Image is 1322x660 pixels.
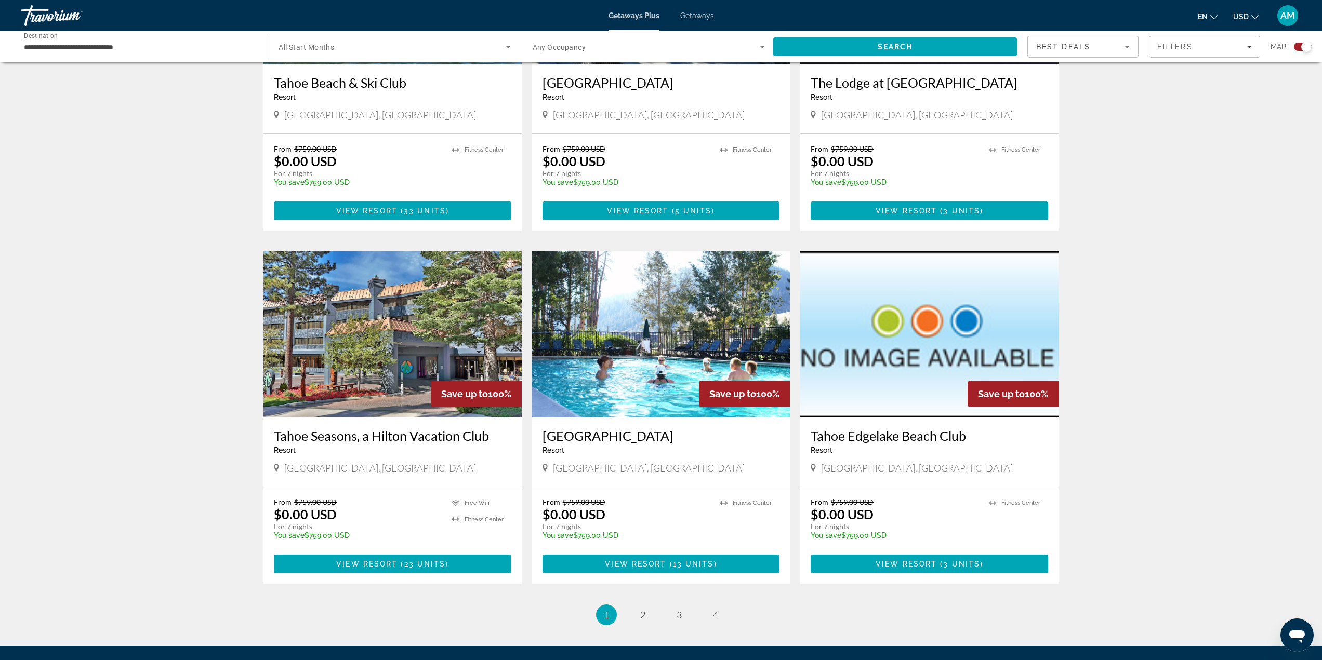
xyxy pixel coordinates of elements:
span: $759.00 USD [563,497,605,506]
button: User Menu [1274,5,1301,26]
a: [GEOGRAPHIC_DATA] [543,75,780,90]
span: 3 units [943,560,980,568]
span: $759.00 USD [831,497,874,506]
p: For 7 nights [274,522,442,531]
span: You save [543,531,573,540]
p: $759.00 USD [274,178,442,186]
span: Free Wifi [465,500,490,506]
p: For 7 nights [811,522,979,531]
button: Search [773,37,1017,56]
span: Destination [24,32,58,39]
span: From [274,144,292,153]
a: Tahoe Seasons, a Hilton Vacation Club [274,428,511,443]
span: ( ) [937,560,983,568]
a: [GEOGRAPHIC_DATA] [543,428,780,443]
button: View Resort(5 units) [543,201,780,220]
span: 33 units [404,207,446,215]
span: [GEOGRAPHIC_DATA], [GEOGRAPHIC_DATA] [821,462,1013,474]
div: 100% [699,381,790,407]
button: View Resort(13 units) [543,555,780,573]
span: View Resort [336,560,398,568]
span: From [543,497,560,506]
span: You save [274,531,305,540]
span: Fitness Center [733,500,772,506]
span: You save [274,178,305,186]
span: View Resort [607,207,668,215]
button: View Resort(23 units) [274,555,511,573]
span: All Start Months [279,43,334,51]
span: USD [1233,12,1249,21]
button: View Resort(3 units) [811,555,1048,573]
p: $0.00 USD [811,153,874,169]
span: ( ) [669,207,715,215]
span: [GEOGRAPHIC_DATA], [GEOGRAPHIC_DATA] [553,109,745,120]
span: From [811,497,828,506]
span: $759.00 USD [563,144,605,153]
span: Fitness Center [1001,146,1040,153]
p: $0.00 USD [543,153,605,169]
span: Save up to [978,388,1025,399]
a: Olympic Village Inn [532,251,790,417]
span: $759.00 USD [294,497,337,506]
span: From [543,144,560,153]
span: 2 [640,609,645,621]
span: Best Deals [1036,43,1090,51]
span: Fitness Center [465,516,504,523]
span: Fitness Center [733,146,772,153]
span: Resort [543,93,564,101]
span: 5 units [675,207,712,215]
span: Resort [274,93,296,101]
span: 3 units [943,207,980,215]
span: ( ) [398,560,448,568]
button: View Resort(3 units) [811,201,1048,220]
p: $759.00 USD [811,178,979,186]
img: Tahoe Seasons, a Hilton Vacation Club [263,251,522,417]
span: 23 units [404,560,446,568]
span: From [274,497,292,506]
span: Resort [274,446,296,454]
a: Getaways Plus [609,11,659,20]
span: Getaways [680,11,714,20]
div: 100% [431,381,522,407]
span: AM [1280,10,1295,21]
button: Filters [1149,36,1260,58]
span: Any Occupancy [533,43,586,51]
img: Tahoe Edgelake Beach Club [800,251,1059,417]
p: $0.00 USD [274,506,337,522]
span: 1 [604,609,609,621]
span: You save [811,531,841,540]
span: [GEOGRAPHIC_DATA], [GEOGRAPHIC_DATA] [284,109,476,120]
button: Change currency [1233,9,1259,24]
span: 13 units [673,560,714,568]
button: View Resort(33 units) [274,201,511,220]
p: $759.00 USD [274,531,442,540]
span: View Resort [876,560,937,568]
p: $0.00 USD [274,153,337,169]
span: Save up to [441,388,488,399]
h3: Tahoe Edgelake Beach Club [811,428,1048,443]
span: Fitness Center [465,146,504,153]
p: For 7 nights [811,169,979,178]
mat-select: Sort by [1036,41,1130,53]
span: en [1198,12,1208,21]
span: Resort [543,446,564,454]
button: Change language [1198,9,1218,24]
span: [GEOGRAPHIC_DATA], [GEOGRAPHIC_DATA] [553,462,745,474]
a: The Lodge at [GEOGRAPHIC_DATA] [811,75,1048,90]
span: View Resort [605,560,666,568]
p: $759.00 USD [811,531,979,540]
span: ( ) [398,207,449,215]
span: You save [811,178,841,186]
span: [GEOGRAPHIC_DATA], [GEOGRAPHIC_DATA] [284,462,476,474]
